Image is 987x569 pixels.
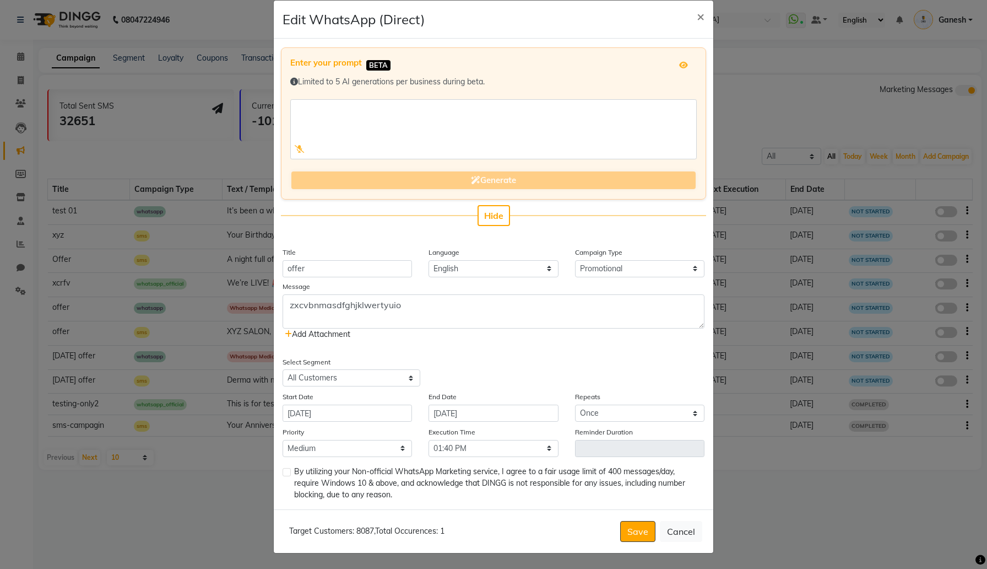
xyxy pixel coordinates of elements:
[366,60,391,71] span: BETA
[283,9,425,29] h4: Edit WhatsApp (Direct)
[294,466,696,501] span: By utilizing your Non-official WhatsApp Marketing service, I agree to a fair usage limit of 400 m...
[620,521,655,542] button: Save
[575,248,622,257] label: Campaign Type
[283,357,330,367] label: Select Segment
[660,521,702,542] button: Cancel
[375,526,444,536] span: Total Occurences: 1
[697,8,704,24] span: ×
[283,260,412,277] input: Enter Title
[575,427,633,437] label: Reminder Duration
[429,427,475,437] label: Execution Time
[429,248,459,257] label: Language
[283,392,313,402] label: Start Date
[575,392,600,402] label: Repeats
[283,248,296,257] label: Title
[285,329,350,339] span: Add Attachment
[283,282,310,292] label: Message
[478,205,510,226] button: Hide
[429,392,457,402] label: End Date
[283,427,304,437] label: Priority
[484,210,503,221] span: Hide
[688,1,713,31] button: Close
[290,57,362,69] label: Enter your prompt
[289,526,374,536] span: Target Customers: 8087
[285,525,444,537] div: ,
[290,76,697,88] div: Limited to 5 AI generations per business during beta.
